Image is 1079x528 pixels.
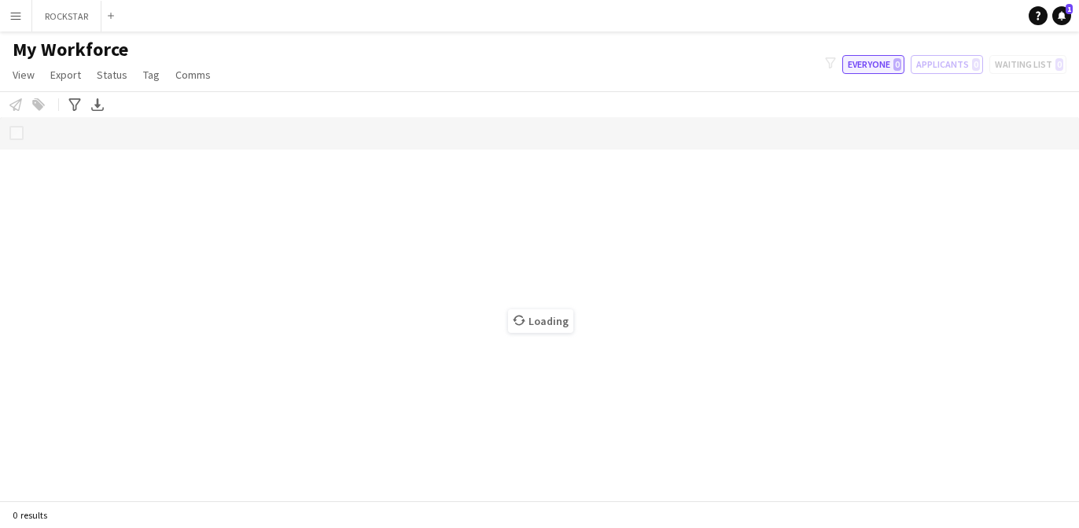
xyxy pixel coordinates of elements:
[842,55,904,74] button: Everyone0
[97,68,127,82] span: Status
[6,65,41,85] a: View
[508,309,573,333] span: Loading
[90,65,134,85] a: Status
[893,58,901,71] span: 0
[1052,6,1071,25] a: 1
[137,65,166,85] a: Tag
[1066,4,1073,14] span: 1
[13,38,128,61] span: My Workforce
[50,68,81,82] span: Export
[44,65,87,85] a: Export
[143,68,160,82] span: Tag
[169,65,217,85] a: Comms
[88,95,107,114] app-action-btn: Export XLSX
[13,68,35,82] span: View
[175,68,211,82] span: Comms
[65,95,84,114] app-action-btn: Advanced filters
[32,1,101,31] button: ROCKSTAR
